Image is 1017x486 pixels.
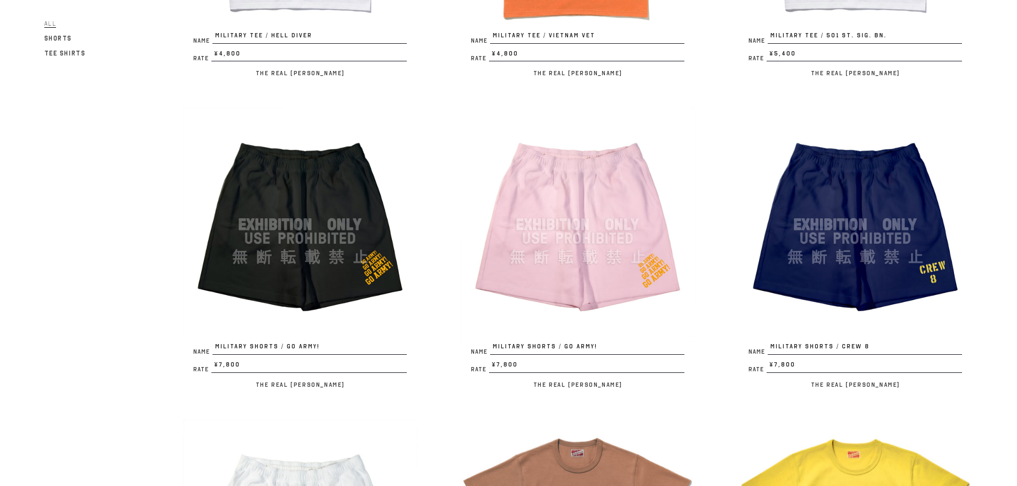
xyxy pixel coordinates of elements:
[183,107,417,391] a: MILITARY SHORTS / GO ARMY! NameMILITARY SHORTS / GO ARMY! Rate¥7,800 The Real [PERSON_NAME]
[44,35,73,42] span: Shorts
[738,107,973,342] img: MILITARY SHORTS / CREW 8
[212,31,407,44] span: MILITARY TEE / HELL DIVER
[768,31,962,44] span: MILITARY TEE / 501 st. SIG. BN.
[460,378,695,391] p: The Real [PERSON_NAME]
[193,38,212,44] span: Name
[193,55,211,61] span: Rate
[767,360,962,373] span: ¥7,800
[490,342,684,355] span: MILITARY SHORTS / GO ARMY!
[211,49,407,62] span: ¥4,800
[767,49,962,62] span: ¥5,400
[738,378,973,391] p: The Real [PERSON_NAME]
[44,50,86,57] span: Tee Shirts
[489,360,684,373] span: ¥7,800
[768,342,962,355] span: MILITARY SHORTS / CREW 8
[471,349,490,355] span: Name
[748,55,767,61] span: Rate
[471,38,490,44] span: Name
[748,349,768,355] span: Name
[748,38,768,44] span: Name
[183,378,417,391] p: The Real [PERSON_NAME]
[193,349,212,355] span: Name
[471,55,489,61] span: Rate
[183,67,417,79] p: The Real [PERSON_NAME]
[193,367,211,372] span: Rate
[211,360,407,373] span: ¥7,800
[44,17,57,30] a: All
[460,67,695,79] p: The Real [PERSON_NAME]
[212,342,407,355] span: MILITARY SHORTS / GO ARMY!
[460,107,695,342] img: MILITARY SHORTS / GO ARMY!
[44,32,73,45] a: Shorts
[183,107,417,342] img: MILITARY SHORTS / GO ARMY!
[460,107,695,391] a: MILITARY SHORTS / GO ARMY! NameMILITARY SHORTS / GO ARMY! Rate¥7,800 The Real [PERSON_NAME]
[490,31,684,44] span: MILITARY TEE / VIETNAM VET
[738,107,973,391] a: MILITARY SHORTS / CREW 8 NameMILITARY SHORTS / CREW 8 Rate¥7,800 The Real [PERSON_NAME]
[44,20,57,28] span: All
[44,47,86,60] a: Tee Shirts
[738,67,973,79] p: The Real [PERSON_NAME]
[489,49,684,62] span: ¥4,800
[471,367,489,372] span: Rate
[748,367,767,372] span: Rate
